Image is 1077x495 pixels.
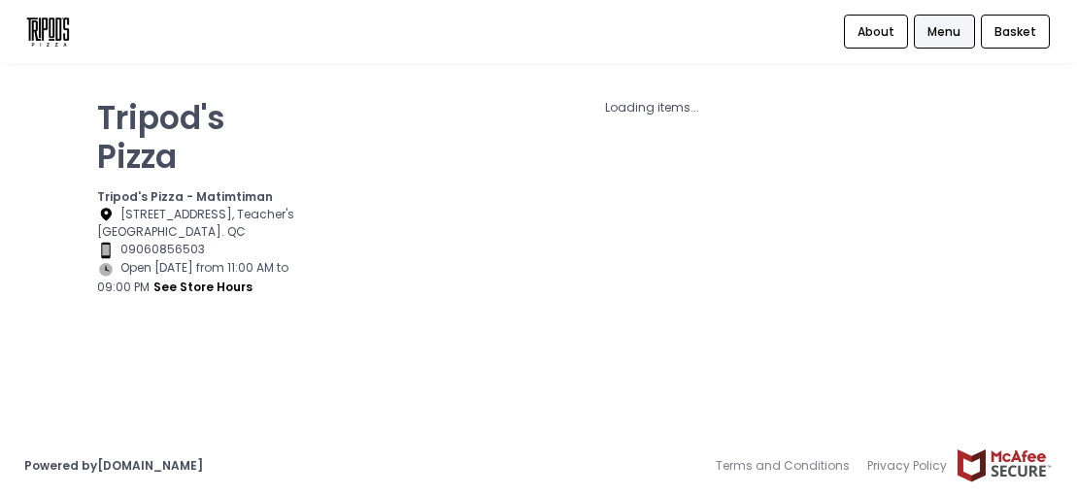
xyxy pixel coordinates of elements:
b: Tripod's Pizza - Matimtiman [97,188,273,205]
div: Loading items... [323,99,980,116]
a: About [844,15,908,49]
div: Open [DATE] from 11:00 AM to 09:00 PM [97,259,300,297]
p: Tripod's Pizza [97,99,300,177]
span: Basket [994,23,1036,41]
button: see store hours [152,278,253,297]
a: Menu [914,15,974,49]
a: Privacy Policy [858,448,956,483]
span: Menu [927,23,960,41]
a: Terms and Conditions [716,448,858,483]
span: About [858,23,894,41]
img: mcafee-secure [956,448,1053,482]
div: 09060856503 [97,241,300,259]
div: [STREET_ADDRESS], Teacher's [GEOGRAPHIC_DATA]. QC [97,206,300,242]
a: Powered by[DOMAIN_NAME] [24,457,203,474]
img: logo [24,15,72,49]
